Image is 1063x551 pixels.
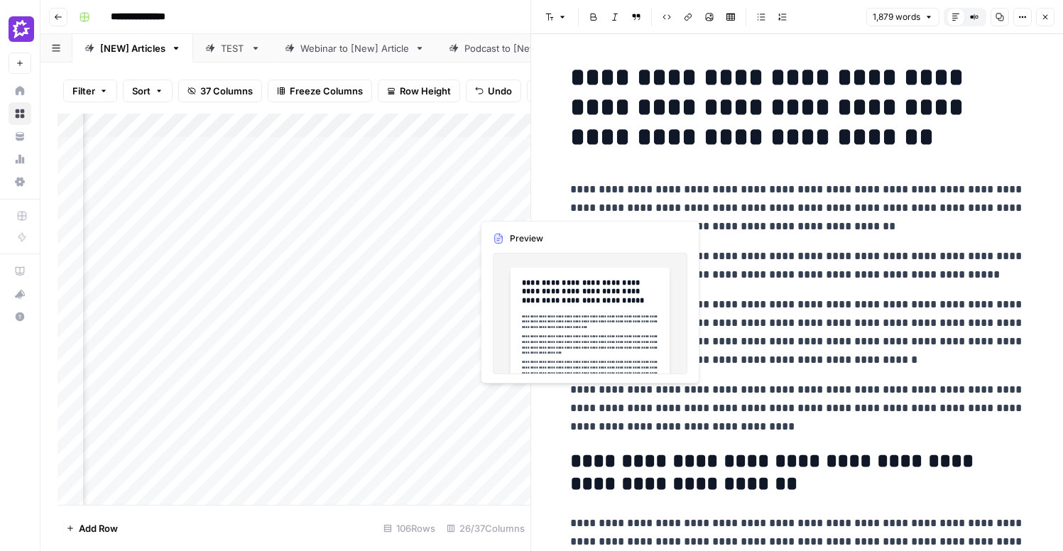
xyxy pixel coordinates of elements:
button: Filter [63,80,117,102]
a: Usage [9,148,31,170]
a: AirOps Academy [9,260,31,283]
img: Gong Logo [9,16,34,42]
button: 37 Columns [178,80,262,102]
a: Settings [9,170,31,193]
span: Sort [132,84,151,98]
span: Undo [488,84,512,98]
button: Workspace: Gong [9,11,31,47]
span: Row Height [400,84,451,98]
a: Browse [9,102,31,125]
div: TEST [221,41,245,55]
button: What's new? [9,283,31,305]
div: Podcast to [New] Article [464,41,573,55]
button: Row Height [378,80,460,102]
a: Podcast to [New] Article [437,34,601,62]
span: 1,879 words [873,11,920,23]
a: Your Data [9,125,31,148]
a: Home [9,80,31,102]
span: 37 Columns [200,84,253,98]
button: Undo [466,80,521,102]
span: Add Row [79,521,118,535]
button: Sort [123,80,173,102]
div: 26/37 Columns [441,517,530,540]
a: [NEW] Articles [72,34,193,62]
button: Help + Support [9,305,31,328]
div: [NEW] Articles [100,41,165,55]
button: 1,879 words [866,8,939,26]
button: Freeze Columns [268,80,372,102]
button: Add Row [58,517,126,540]
span: Filter [72,84,95,98]
a: TEST [193,34,273,62]
div: 106 Rows [378,517,441,540]
div: Webinar to [New] Article [300,41,409,55]
a: Webinar to [New] Article [273,34,437,62]
span: Freeze Columns [290,84,363,98]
